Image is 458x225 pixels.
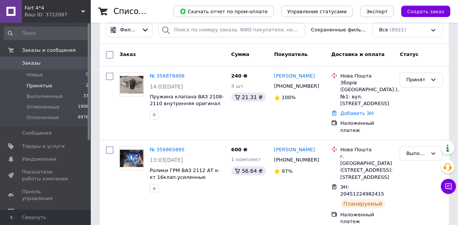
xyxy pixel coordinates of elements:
span: Fart 4*4 [25,5,81,11]
div: Принят [406,76,427,84]
span: Отзывы [22,208,42,215]
span: 1 комплект [231,157,261,162]
div: Нова Пошта [340,146,394,153]
span: 1906 [78,104,88,110]
a: Создать заказ [394,8,450,14]
span: 97% [282,168,293,174]
div: Выполнен [406,150,427,158]
div: Планируемый [340,199,385,208]
span: 2 [86,82,88,89]
span: Выполненные [26,93,63,100]
span: 100% [282,95,296,100]
span: Заказ [120,51,136,57]
span: Создать заказ [407,9,444,14]
span: ЭН: 20451224982415 [340,184,384,197]
a: Ролики ГРМ ВАЗ 2112 АТ к-кт 16клап.усиленные [150,168,220,180]
span: Экспорт [366,9,388,14]
a: № 356878406 [150,73,185,79]
div: г. [GEOGRAPHIC_DATA] ([STREET_ADDRESS]: [STREET_ADDRESS] [340,153,394,181]
a: Фото товару [120,146,144,171]
span: Отмененные [26,104,59,110]
span: Доставка и оплата [331,51,385,57]
div: 21.31 ₴ [231,93,266,102]
span: Статус [400,51,419,57]
span: 240 ₴ [231,73,248,79]
h1: Список заказов [113,7,179,16]
img: Фото товару [120,76,143,94]
button: Экспорт [360,6,394,17]
div: Наложенный платеж [340,211,394,225]
span: Сохраненные фильтры: [311,26,367,34]
span: Все [379,26,388,34]
a: [PERSON_NAME] [274,146,315,154]
a: [PERSON_NAME] [274,73,315,80]
span: Оплаченные [26,114,59,121]
span: Товары и услуги [22,143,65,150]
span: 4 шт. [231,83,245,89]
div: Нова Пошта [340,73,394,79]
span: Панель управления [22,188,70,202]
span: 13:03[DATE] [150,157,183,163]
div: 56.64 ₴ [231,166,266,175]
span: Сообщения [22,130,51,137]
span: Показатели работы компании [22,169,70,182]
button: Создать заказ [401,6,450,17]
div: Ваш ID: 3722097 [25,11,91,18]
span: 0 [86,71,88,78]
a: Фото товару [120,73,144,97]
span: 14:03[DATE] [150,84,183,90]
span: 600 ₴ [231,147,248,152]
span: Заказы [22,60,40,67]
span: Уведомления [22,156,56,163]
span: 6976 [78,114,88,121]
div: Зборів ([GEOGRAPHIC_DATA].), №1: вул. [STREET_ADDRESS] [340,79,394,107]
input: Поиск [4,26,89,40]
span: Покупатель [274,51,308,57]
img: Фото товару [120,150,143,168]
input: Поиск по номеру заказа, ФИО покупателя, номеру телефона, Email, номеру накладной [158,23,305,37]
span: [PHONE_NUMBER] [274,83,319,89]
button: Скачать отчет по пром-оплате [174,6,274,17]
button: Чат с покупателем [441,179,456,194]
span: (8921) [390,27,406,33]
span: Новые [26,71,43,78]
span: [PHONE_NUMBER] [274,157,319,163]
span: 37 [83,93,88,100]
a: Добавить ЭН [340,110,374,116]
a: № 356865895 [150,147,185,152]
div: Наложенный платеж [340,120,394,133]
button: Управление статусами [281,6,353,17]
span: Скачать отчет по пром-оплате [180,8,268,15]
span: Сумма [231,51,250,57]
a: Пружина клапана ВАЗ 2108-2110 внутренняя оригинал [150,94,224,107]
span: Принятые [26,82,53,89]
span: Управление статусами [287,9,347,14]
span: Заказы и сообщения [22,47,76,54]
span: Фильтры [120,26,138,34]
